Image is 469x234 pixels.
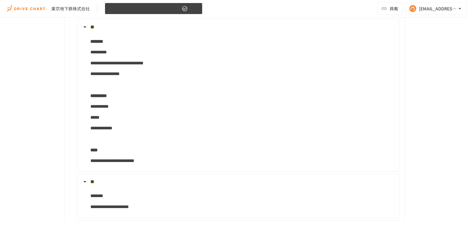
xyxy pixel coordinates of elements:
div: [EMAIL_ADDRESS][DOMAIN_NAME] [419,5,457,13]
div: 東京地下鉄株式会社 [51,5,90,12]
img: i9VDDS9JuLRLX3JIUyK59LcYp6Y9cayLPHs4hOxMB9W [7,4,46,13]
span: 共有 [390,5,398,12]
button: 共有 [377,2,403,15]
button: [EMAIL_ADDRESS][DOMAIN_NAME] [405,2,467,15]
span: DRIVE CHARTオンボーディング_v4.1 [109,5,180,13]
button: DRIVE CHARTオンボーディング_v4.1 [105,3,202,15]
